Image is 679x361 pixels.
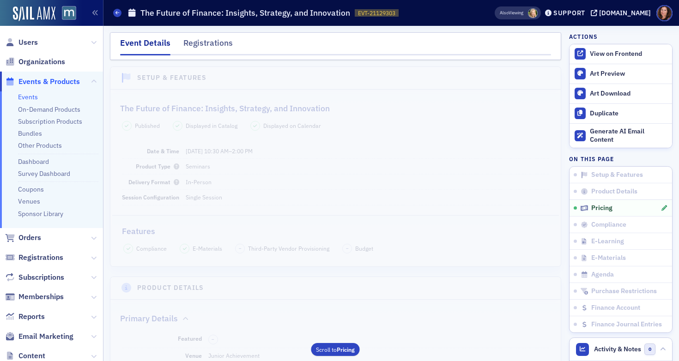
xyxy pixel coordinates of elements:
span: – [239,245,242,252]
span: Finance Account [591,304,640,312]
span: Displayed on Calendar [263,121,321,130]
time: 2:00 PM [232,147,253,155]
span: Rebekah Olson [528,8,538,18]
a: Other Products [18,141,62,150]
span: Product Details [591,187,637,196]
span: Subscriptions [18,272,64,283]
span: Memberships [18,292,64,302]
div: Registrations [183,37,233,54]
h2: Primary Details [120,313,178,325]
span: Finance Journal Entries [591,320,662,329]
a: Email Marketing [5,331,73,342]
span: Orders [18,233,41,243]
a: Memberships [5,292,64,302]
time: 10:30 AM [204,147,229,155]
a: Art Preview [570,64,672,84]
span: Single Session [186,193,222,201]
span: Delivery Format [128,178,179,186]
span: Events & Products [18,77,80,87]
span: Email Marketing [18,331,73,342]
a: On-Demand Products [18,105,80,114]
span: – [212,336,214,343]
div: Art Download [590,90,667,98]
h4: Product Details [137,283,204,293]
span: Third-Party Vendor Provisioning [248,244,329,253]
a: Registrations [5,253,63,263]
span: Product Type [136,162,179,170]
span: Date & Time [147,147,179,155]
span: Pricing [591,204,612,212]
button: Duplicate [570,103,672,123]
span: – [186,147,253,155]
h2: Features [122,225,155,237]
div: Event Details [120,37,170,55]
span: Junior Achievement [208,352,260,359]
a: Sponsor Library [18,210,63,218]
a: Reports [5,312,45,322]
a: Venues [18,197,40,205]
span: Registrations [18,253,63,263]
button: [DOMAIN_NAME] [591,10,654,16]
h1: The Future of Finance: Insights, Strategy, and Innovation [140,7,350,18]
span: Compliance [591,221,626,229]
span: Seminars [186,162,210,170]
div: Generate AI Email Content [590,127,667,144]
span: Budget [355,244,373,253]
a: Events & Products [5,77,80,87]
span: Agenda [591,271,614,279]
a: Subscriptions [5,272,64,283]
a: Users [5,37,38,48]
button: Scroll toPricing [311,343,360,356]
a: Art Download [570,84,672,103]
span: Published [135,121,160,130]
span: E-Materials [591,254,626,262]
h4: Actions [569,32,598,41]
a: Orders [5,233,41,243]
span: Profile [656,5,673,21]
span: Viewing [500,10,523,16]
div: Also [500,10,509,16]
a: View Homepage [55,6,76,22]
span: Pricing [337,346,355,353]
span: – [346,245,349,252]
div: Support [553,9,585,17]
span: Content [18,351,45,361]
span: Setup & Features [591,171,643,179]
a: Events [18,93,38,101]
span: Reports [18,312,45,322]
button: Generate AI Email Content [570,123,672,148]
img: SailAMX [13,6,55,21]
span: Displayed in Catalog [186,121,237,130]
a: Content [5,351,45,361]
a: Survey Dashboard [18,169,70,178]
span: Purchase Restrictions [591,287,657,295]
a: Bundles [18,129,42,138]
div: Art Preview [590,70,667,78]
h4: On this page [569,155,673,163]
div: [DOMAIN_NAME] [599,9,651,17]
div: View on Frontend [590,50,667,58]
a: View on Frontend [570,44,672,64]
a: Dashboard [18,157,49,166]
span: E-Materials [193,244,222,253]
span: Venue [185,352,202,359]
h4: Setup & Features [137,73,206,83]
span: Users [18,37,38,48]
span: Activity & Notes [594,344,641,354]
span: Featured [178,335,202,342]
a: Coupons [18,185,44,193]
div: Duplicate [590,109,667,118]
span: Compliance [136,244,167,253]
span: In-Person [186,178,212,186]
span: EVT-21129303 [358,9,395,17]
span: [DATE] [186,147,203,155]
h2: The Future of Finance: Insights, Strategy, and Innovation [120,102,330,114]
span: Organizations [18,57,65,67]
span: E-Learning [591,237,624,246]
a: Organizations [5,57,65,67]
a: Subscription Products [18,117,82,126]
span: 0 [644,343,656,355]
img: SailAMX [62,6,76,20]
span: Session Configuration [122,193,179,201]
